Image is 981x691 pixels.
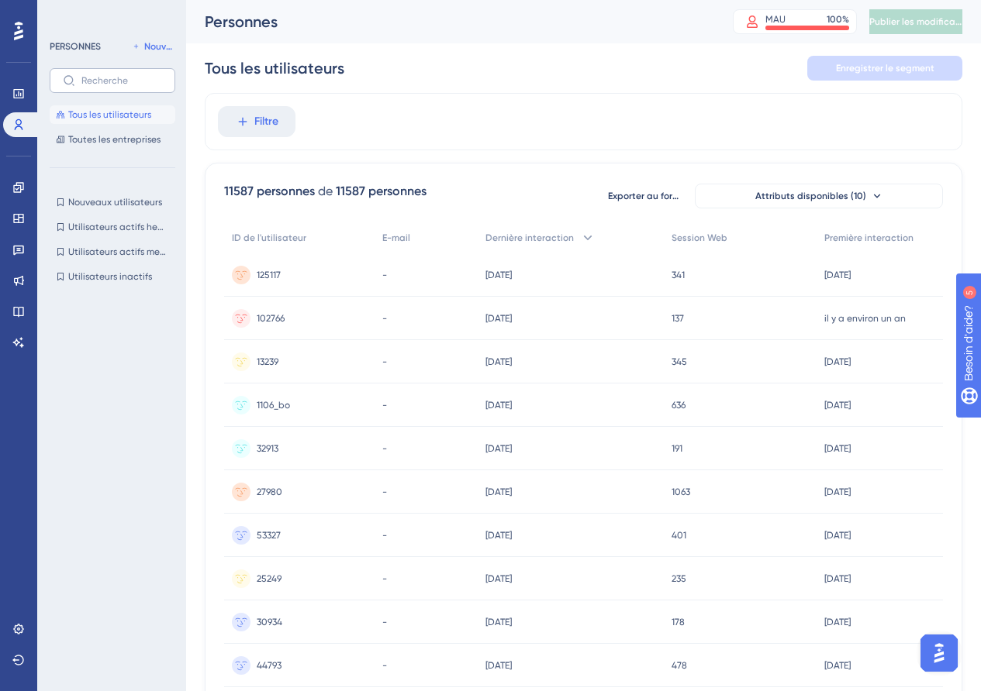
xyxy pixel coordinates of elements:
font: [DATE] [824,443,851,454]
font: 478 [672,660,687,671]
font: 1063 [672,486,690,497]
font: 137 [672,313,684,324]
font: - [382,356,387,367]
font: - [382,270,387,280]
font: 32913 [257,443,278,454]
font: E-mail [382,232,410,243]
font: Publier les modifications [869,16,977,27]
font: [DATE] [485,530,512,541]
font: - [382,660,387,671]
font: [DATE] [824,617,851,627]
font: - [382,313,387,324]
font: [DATE] [485,573,512,584]
font: Tous les utilisateurs [205,59,344,77]
font: [DATE] [485,617,512,627]
font: 125117 [257,270,281,280]
font: 102766 [257,313,285,324]
button: Exporter au format CSV [608,184,686,208]
font: [DATE] [824,530,851,541]
font: - [382,486,387,497]
font: 235 [672,573,686,584]
font: 13239 [257,356,278,367]
font: Utilisateurs actifs hebdomadaires [68,222,216,232]
font: 5 [123,9,127,18]
font: 1106_bo [257,400,290,411]
font: [DATE] [485,400,512,411]
button: Utilisateurs actifs mensuels [50,242,175,261]
font: Dernière interaction [485,232,574,243]
font: Besoin d'aide? [36,7,112,19]
button: Nouveaux utilisateurs [50,193,175,211]
font: Attributs disponibles (10) [755,191,866,201]
font: 401 [672,530,686,541]
font: [DATE] [485,356,512,367]
button: Enregistrer le segment [807,56,962,81]
font: Session Web [672,232,727,243]
font: 191 [672,443,682,454]
font: 53327 [257,530,281,541]
font: [DATE] [485,486,512,497]
font: - [382,443,387,454]
button: Nouveau [132,37,175,56]
button: Tous les utilisateurs [50,105,175,124]
font: 341 [672,270,685,280]
font: 100 [827,14,842,25]
font: [DATE] [485,443,512,454]
font: - [382,400,387,411]
font: 44793 [257,660,282,671]
font: personnes [257,184,315,198]
iframe: Lanceur d'assistant d'IA UserGuiding [916,630,962,676]
font: 345 [672,356,687,367]
font: 11587 [336,184,365,198]
font: Utilisateurs actifs mensuels [68,246,186,257]
font: Exporter au format CSV [608,191,711,201]
font: il y a environ un an [824,313,906,324]
font: Toutes les entreprises [68,134,161,145]
font: Personnes [205,12,278,31]
font: Enregistrer le segment [836,63,934,74]
button: Filtre [218,106,295,137]
font: de [318,184,333,198]
button: Attributs disponibles (10) [695,184,943,208]
font: Nouveaux utilisateurs [68,197,162,208]
font: Tous les utilisateurs [68,109,151,120]
font: PERSONNES [50,41,101,52]
font: - [382,573,387,584]
font: MAU [765,14,786,25]
font: [DATE] [824,400,851,411]
font: ID de l'utilisateur [232,232,306,243]
font: 636 [672,400,686,411]
font: - [382,530,387,541]
font: [DATE] [824,660,851,671]
font: [DATE] [824,356,851,367]
font: [DATE] [824,270,851,280]
font: [DATE] [824,573,851,584]
input: Recherche [81,75,162,86]
button: Utilisateurs inactifs [50,267,175,286]
font: 30934 [257,617,282,627]
font: Utilisateurs inactifs [68,271,152,282]
font: [DATE] [824,486,851,497]
font: 11587 [224,184,254,198]
button: Utilisateurs actifs hebdomadaires [50,218,175,236]
font: [DATE] [485,313,512,324]
font: 25249 [257,573,282,584]
font: 27980 [257,486,282,497]
button: Toutes les entreprises [50,130,175,149]
font: % [842,14,849,25]
button: Publier les modifications [869,9,962,34]
font: [DATE] [485,270,512,280]
font: 178 [672,617,685,627]
font: Filtre [254,115,278,128]
font: personnes [368,184,427,198]
font: - [382,617,387,627]
font: Nouveau [144,41,183,52]
font: [DATE] [485,660,512,671]
font: Première interaction [824,232,914,243]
